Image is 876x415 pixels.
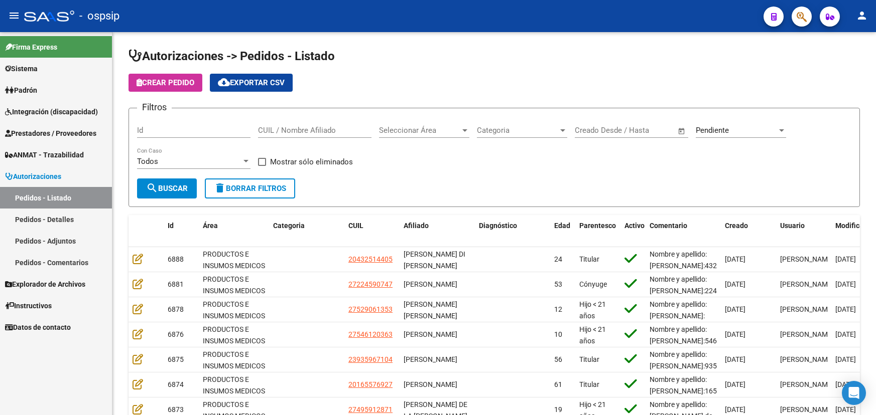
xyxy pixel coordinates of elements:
span: [DATE] [835,405,856,413]
input: End date [616,126,665,135]
span: [PERSON_NAME] [404,380,457,388]
span: Integración (discapacidad) [5,106,98,117]
span: Modificado [835,222,871,230]
span: Firma Express [5,42,57,53]
span: [DATE] [725,330,745,338]
span: ANMAT - Trazabilidad [5,149,84,160]
datatable-header-cell: Área [199,215,269,248]
span: Autorizaciones -> Pedidos - Listado [129,49,335,63]
span: [DATE] [835,305,856,313]
span: Todos [137,157,158,166]
span: Comentario [650,222,687,230]
span: Afiliado [404,222,429,230]
datatable-header-cell: CUIL [344,215,400,248]
span: Titular [579,380,599,388]
span: Edad [554,222,570,230]
span: 6878 [168,305,184,313]
span: Cónyuge [579,280,607,288]
span: 61 [554,380,562,388]
span: 27495912871 [348,405,393,413]
span: Parentesco [579,222,616,230]
span: Categoria [477,126,558,135]
mat-icon: search [146,182,158,194]
span: 6874 [168,380,184,388]
span: Titular [579,255,599,263]
span: [DATE] [835,355,856,363]
span: 6876 [168,330,184,338]
span: [PERSON_NAME] [404,280,457,288]
span: [PERSON_NAME] [780,405,834,413]
span: [DATE] [725,280,745,288]
span: [PERSON_NAME] [780,255,834,263]
span: Usuario [780,222,805,230]
span: [PERSON_NAME] [780,355,834,363]
span: PRODUCTOS E INSUMOS MEDICOS [203,350,265,370]
mat-icon: delete [214,182,226,194]
datatable-header-cell: Parentesco [575,215,620,248]
span: Prestadores / Proveedores [5,128,96,139]
span: [DATE] [725,305,745,313]
span: [PERSON_NAME] DI [PERSON_NAME] [404,250,465,270]
button: Crear Pedido [129,74,202,92]
span: 27224590747 [348,280,393,288]
span: 6873 [168,405,184,413]
span: 20165576927 [348,380,393,388]
span: Creado [725,222,748,230]
span: 10 [554,330,562,338]
span: Borrar Filtros [214,184,286,193]
span: Seleccionar Área [379,126,460,135]
datatable-header-cell: Usuario [776,215,831,248]
datatable-header-cell: Activo [620,215,646,248]
span: Pendiente [696,126,729,135]
span: Mostrar sólo eliminados [270,156,353,168]
span: Nombre y apellido: [PERSON_NAME]:43251440 Paciente internado Fecha de cx [DATE] FALTA ACTA Y HORA... [650,250,771,372]
span: [PERSON_NAME] [780,330,834,338]
span: [DATE] [835,330,856,338]
datatable-header-cell: Categoria [269,215,344,248]
span: Padrón [5,85,37,96]
mat-icon: person [856,10,868,22]
span: 19 [554,405,562,413]
span: [DATE] [725,380,745,388]
span: - ospsip [79,5,119,27]
span: [DATE] [835,380,856,388]
span: 53 [554,280,562,288]
mat-icon: menu [8,10,20,22]
span: PRODUCTOS E INSUMOS MEDICOS [203,275,265,295]
datatable-header-cell: Creado [721,215,776,248]
span: Nombre y apellido: [PERSON_NAME]:54612036 NO POSEE CUD, SOLICITE RESUMEN DE HC [650,325,737,379]
span: Datos de contacto [5,322,71,333]
datatable-header-cell: Diagnóstico [475,215,550,248]
button: Exportar CSV [210,74,293,92]
button: Borrar Filtros [205,178,295,198]
span: Nombre y apellido: [PERSON_NAME]:93596710 Clínica Providencia [650,350,737,381]
span: Área [203,222,218,230]
span: Diagnóstico [479,222,517,230]
span: Sistema [5,63,38,74]
button: Open calendar [676,125,688,137]
span: Categoria [273,222,305,230]
span: [PERSON_NAME] [404,330,457,338]
span: 23935967104 [348,355,393,363]
span: Id [168,222,174,230]
span: 20432514405 [348,255,393,263]
span: Crear Pedido [137,78,194,87]
span: Nombre y apellido: [PERSON_NAME]:16557692 [PERSON_NAME] [650,375,737,406]
span: Explorador de Archivos [5,279,85,290]
span: [PERSON_NAME] [780,305,834,313]
datatable-header-cell: Edad [550,215,575,248]
span: Activo [624,222,645,230]
datatable-header-cell: Afiliado [400,215,475,248]
span: 6875 [168,355,184,363]
span: PRODUCTOS E INSUMOS MEDICOS [203,250,265,270]
datatable-header-cell: Id [164,215,199,248]
span: 6888 [168,255,184,263]
span: [DATE] [725,255,745,263]
span: Titular [579,355,599,363]
span: [PERSON_NAME] [780,380,834,388]
span: [PERSON_NAME] [PERSON_NAME] [404,300,457,320]
div: Open Intercom Messenger [842,381,866,405]
span: [DATE] [835,255,856,263]
h3: Filtros [137,100,172,114]
span: 12 [554,305,562,313]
